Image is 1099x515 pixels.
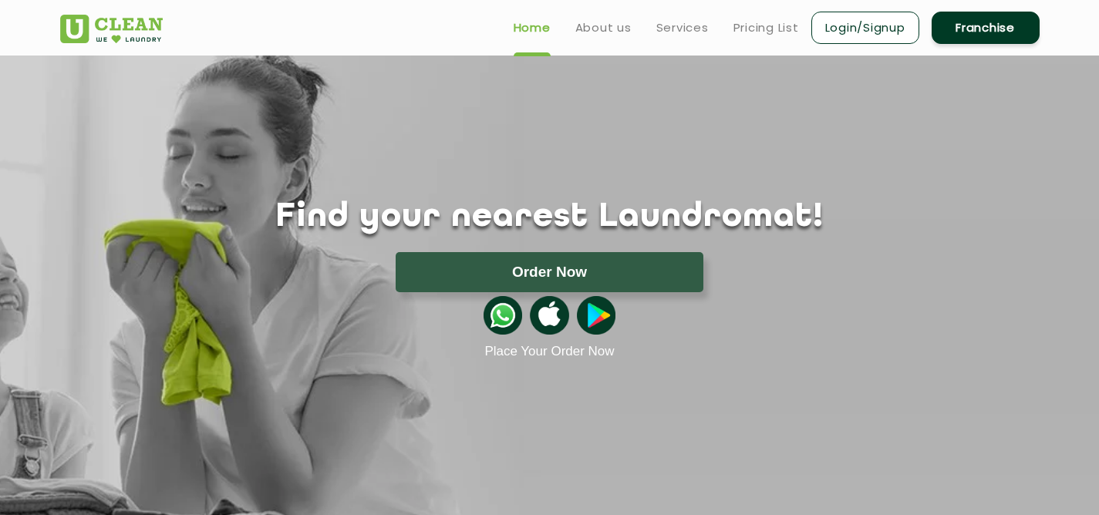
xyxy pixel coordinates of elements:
[514,19,551,37] a: Home
[733,19,799,37] a: Pricing List
[484,344,614,359] a: Place Your Order Now
[656,19,709,37] a: Services
[484,296,522,335] img: whatsappicon.png
[49,198,1051,237] h1: Find your nearest Laundromat!
[530,296,568,335] img: apple-icon.png
[932,12,1040,44] a: Franchise
[60,15,163,43] img: UClean Laundry and Dry Cleaning
[811,12,919,44] a: Login/Signup
[396,252,703,292] button: Order Now
[575,19,632,37] a: About us
[577,296,615,335] img: playstoreicon.png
